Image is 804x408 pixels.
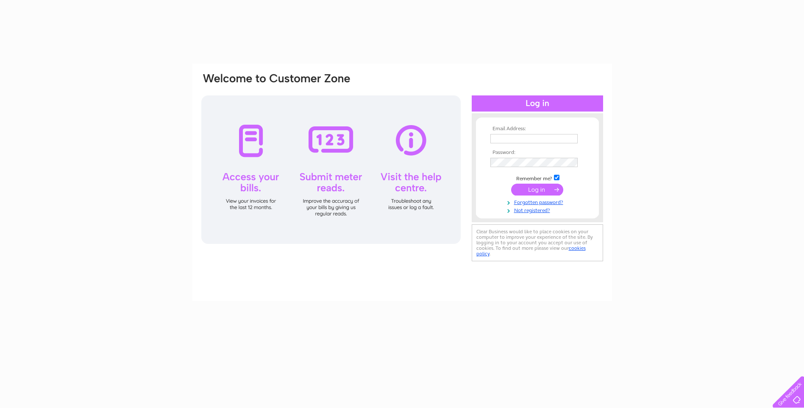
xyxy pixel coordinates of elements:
[511,184,563,196] input: Submit
[488,173,587,182] td: Remember me?
[476,245,586,257] a: cookies policy
[490,198,587,206] a: Forgotten password?
[490,206,587,214] a: Not registered?
[472,224,603,261] div: Clear Business would like to place cookies on your computer to improve your experience of the sit...
[488,126,587,132] th: Email Address:
[488,150,587,156] th: Password:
